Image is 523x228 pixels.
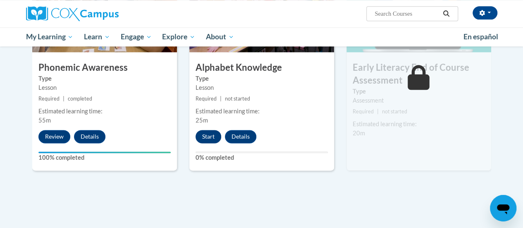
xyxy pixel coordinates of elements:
[196,130,221,143] button: Start
[157,27,201,46] a: Explore
[68,96,92,102] span: completed
[440,9,452,19] button: Search
[225,96,250,102] span: not started
[38,130,70,143] button: Review
[26,6,119,21] img: Cox Campus
[26,32,73,42] span: My Learning
[196,107,328,116] div: Estimated learning time:
[490,195,516,221] iframe: Button to launch messaging window
[346,61,491,87] h3: Early Literacy End of Course Assessment
[473,6,497,19] button: Account Settings
[38,117,51,124] span: 55m
[196,83,328,92] div: Lesson
[74,130,105,143] button: Details
[38,74,171,83] label: Type
[377,108,379,115] span: |
[84,32,110,42] span: Learn
[196,74,328,83] label: Type
[220,96,222,102] span: |
[353,130,365,137] span: 20m
[20,27,504,46] div: Main menu
[463,32,498,41] span: En español
[38,153,171,162] label: 100% completed
[196,153,328,162] label: 0% completed
[374,9,440,19] input: Search Courses
[196,117,208,124] span: 25m
[353,108,374,115] span: Required
[353,96,485,105] div: Assessment
[121,32,152,42] span: Engage
[38,151,171,153] div: Your progress
[201,27,239,46] a: About
[196,96,217,102] span: Required
[353,120,485,129] div: Estimated learning time:
[38,107,171,116] div: Estimated learning time:
[162,32,195,42] span: Explore
[21,27,79,46] a: My Learning
[382,108,407,115] span: not started
[38,83,171,92] div: Lesson
[206,32,234,42] span: About
[458,28,504,46] a: En español
[79,27,115,46] a: Learn
[353,87,485,96] label: Type
[32,61,177,74] h3: Phonemic Awareness
[63,96,64,102] span: |
[225,130,256,143] button: Details
[38,96,60,102] span: Required
[26,6,175,21] a: Cox Campus
[189,61,334,74] h3: Alphabet Knowledge
[115,27,157,46] a: Engage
